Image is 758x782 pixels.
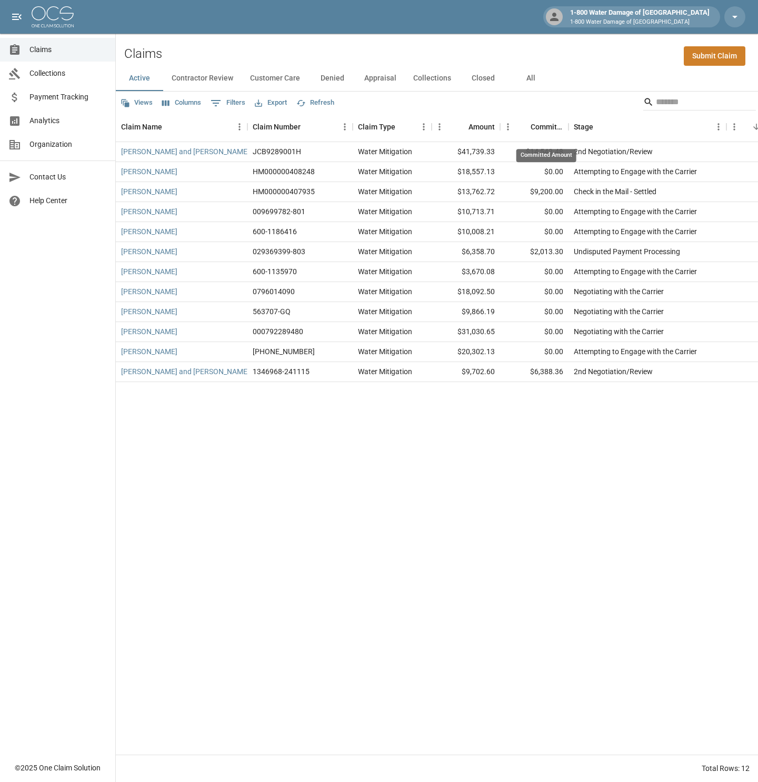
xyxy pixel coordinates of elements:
[253,346,315,357] div: 300-0102099-2025
[574,266,697,277] div: Attempting to Engage with the Carrier
[162,119,177,134] button: Sort
[29,68,107,79] span: Collections
[121,346,177,357] a: [PERSON_NAME]
[208,95,248,112] button: Show filters
[253,266,297,277] div: 600-1135970
[570,18,710,27] p: 1-800 Water Damage of [GEOGRAPHIC_DATA]
[253,226,297,237] div: 600-1186416
[500,322,568,342] div: $0.00
[358,326,412,337] div: Water Mitigation
[253,166,315,177] div: HM000000408248
[29,92,107,103] span: Payment Tracking
[116,112,247,142] div: Claim Name
[29,44,107,55] span: Claims
[726,119,742,135] button: Menu
[358,246,412,257] div: Water Mitigation
[15,763,101,773] div: © 2025 One Claim Solution
[253,306,291,317] div: 563707-GQ
[121,286,177,297] a: [PERSON_NAME]
[432,222,500,242] div: $10,008.21
[500,119,516,135] button: Menu
[574,286,664,297] div: Negotiating with the Carrier
[121,146,250,157] a: [PERSON_NAME] and [PERSON_NAME]
[516,119,531,134] button: Sort
[432,242,500,262] div: $6,358.70
[253,326,303,337] div: 000792289480
[253,246,305,257] div: 029369399-803
[432,119,447,135] button: Menu
[468,112,495,142] div: Amount
[118,95,155,111] button: Views
[121,266,177,277] a: [PERSON_NAME]
[500,362,568,382] div: $6,388.36
[574,326,664,337] div: Negotiating with the Carrier
[574,226,697,237] div: Attempting to Engage with the Carrier
[358,346,412,357] div: Water Mitigation
[531,112,563,142] div: Committed Amount
[253,146,301,157] div: JCB9289001H
[358,286,412,297] div: Water Mitigation
[116,66,163,91] button: Active
[242,66,308,91] button: Customer Care
[6,6,27,27] button: open drawer
[358,146,412,157] div: Water Mitigation
[454,119,468,134] button: Sort
[500,342,568,362] div: $0.00
[253,366,310,377] div: 1346968-241115
[500,182,568,202] div: $9,200.00
[432,262,500,282] div: $3,670.08
[247,112,353,142] div: Claim Number
[574,246,680,257] div: Undisputed Payment Processing
[358,306,412,317] div: Water Mitigation
[358,226,412,237] div: Water Mitigation
[163,66,242,91] button: Contractor Review
[253,286,295,297] div: 0796014090
[121,366,250,377] a: [PERSON_NAME] and [PERSON_NAME]
[358,266,412,277] div: Water Mitigation
[358,206,412,217] div: Water Mitigation
[432,302,500,322] div: $9,866.19
[253,206,305,217] div: 009699782-801
[500,282,568,302] div: $0.00
[124,46,162,62] h2: Claims
[121,246,177,257] a: [PERSON_NAME]
[684,46,745,66] a: Submit Claim
[432,322,500,342] div: $31,030.65
[405,66,460,91] button: Collections
[574,206,697,217] div: Attempting to Engage with the Carrier
[507,66,554,91] button: All
[159,95,204,111] button: Select columns
[500,222,568,242] div: $0.00
[432,112,500,142] div: Amount
[121,186,177,197] a: [PERSON_NAME]
[432,282,500,302] div: $18,092.50
[32,6,74,27] img: ocs-logo-white-transparent.png
[121,112,162,142] div: Claim Name
[121,326,177,337] a: [PERSON_NAME]
[500,142,568,162] div: $14,543.48
[574,306,664,317] div: Negotiating with the Carrier
[358,166,412,177] div: Water Mitigation
[253,112,301,142] div: Claim Number
[566,7,714,26] div: 1-800 Water Damage of [GEOGRAPHIC_DATA]
[500,162,568,182] div: $0.00
[116,66,758,91] div: dynamic tabs
[574,166,697,177] div: Attempting to Engage with the Carrier
[460,66,507,91] button: Closed
[121,206,177,217] a: [PERSON_NAME]
[301,119,315,134] button: Sort
[358,366,412,377] div: Water Mitigation
[253,186,315,197] div: HM000000407935
[432,362,500,382] div: $9,702.60
[432,182,500,202] div: $13,762.72
[29,115,107,126] span: Analytics
[574,146,653,157] div: 2nd Negotiation/Review
[432,162,500,182] div: $18,557.13
[574,186,656,197] div: Check in the Mail - Settled
[395,119,410,134] button: Sort
[252,95,290,111] button: Export
[432,202,500,222] div: $10,713.71
[121,226,177,237] a: [PERSON_NAME]
[121,306,177,317] a: [PERSON_NAME]
[574,112,593,142] div: Stage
